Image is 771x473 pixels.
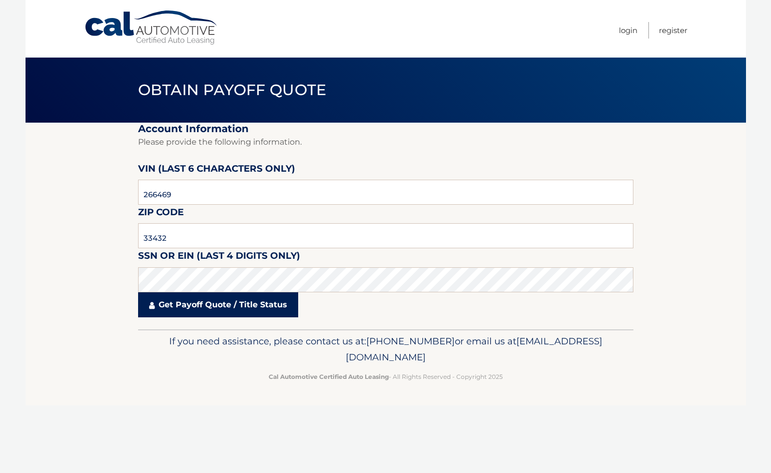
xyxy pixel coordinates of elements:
[619,22,637,39] a: Login
[138,135,633,149] p: Please provide the following information.
[659,22,687,39] a: Register
[145,333,627,365] p: If you need assistance, please contact us at: or email us at
[138,81,327,99] span: Obtain Payoff Quote
[366,335,455,347] span: [PHONE_NUMBER]
[138,292,298,317] a: Get Payoff Quote / Title Status
[138,205,184,223] label: Zip Code
[138,123,633,135] h2: Account Information
[145,371,627,382] p: - All Rights Reserved - Copyright 2025
[138,161,295,180] label: VIN (last 6 characters only)
[138,248,300,267] label: SSN or EIN (last 4 digits only)
[84,10,219,46] a: Cal Automotive
[269,373,389,380] strong: Cal Automotive Certified Auto Leasing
